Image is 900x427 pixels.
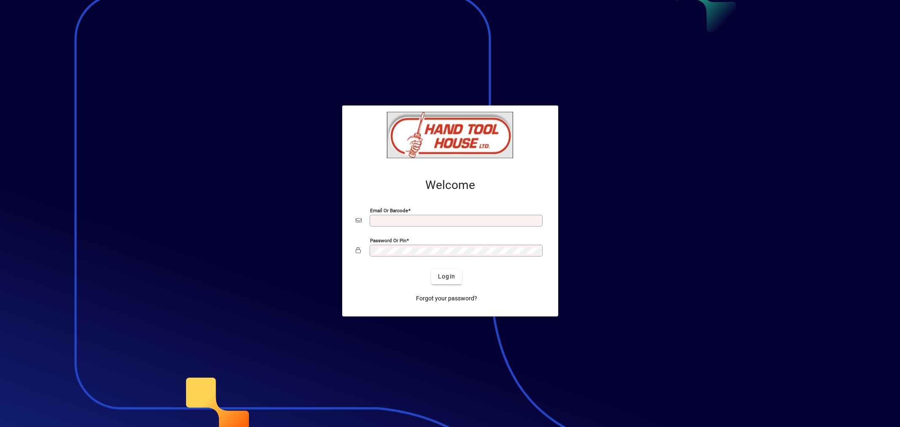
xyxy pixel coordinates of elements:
span: Forgot your password? [416,294,477,303]
span: Login [438,272,455,281]
h2: Welcome [356,178,545,192]
mat-label: Password or Pin [370,237,406,243]
button: Login [431,269,462,284]
mat-label: Email or Barcode [370,207,408,213]
a: Forgot your password? [413,291,481,306]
